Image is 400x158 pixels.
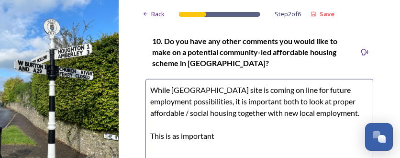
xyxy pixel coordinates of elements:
button: Open Chat [365,123,393,151]
span: Step 2 of 6 [275,10,301,19]
strong: Save [320,10,334,18]
span: Back [151,10,165,19]
strong: 10. Do you have any other comments you would like to make on a potential community-led affordable... [153,36,339,67]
